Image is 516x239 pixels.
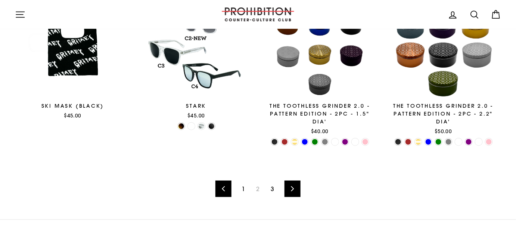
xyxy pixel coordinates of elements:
div: STARK [139,102,254,110]
div: The Toothless Grinder 2.0 - Pattern Edition - 2PC - 1.5" Dia' [262,102,377,126]
img: PROHIBITION COUNTER-CULTURE CLUB [221,7,295,21]
span: 2 [252,183,264,195]
a: 1 [237,183,249,195]
a: 3 [266,183,279,195]
div: $50.00 [386,128,501,135]
div: $45.00 [139,112,254,119]
div: $45.00 [15,112,130,119]
div: $40.00 [262,128,377,135]
div: The Toothless Grinder 2.0 - Pattern Edition - 2PC - 2.2" Dia' [386,102,501,126]
div: Ski Mask (Black) [15,102,130,110]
